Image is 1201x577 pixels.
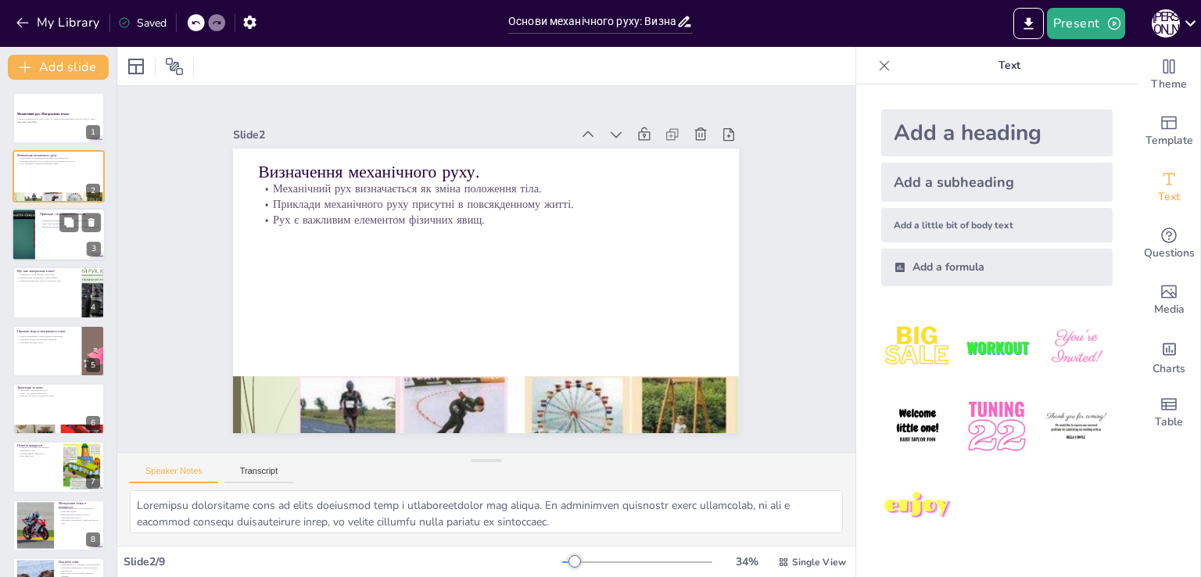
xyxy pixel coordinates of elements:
p: Generated with [URL] [17,120,100,124]
p: Корисність моделі для далеких відстаней. [17,338,77,341]
img: 3.jpeg [1040,311,1113,384]
p: Приклади з повсякденного життя. [40,212,101,217]
div: 3 [87,242,101,256]
button: Delete Slide [82,213,101,231]
span: Theme [1151,76,1187,93]
p: Що таке матеріальна точка? [17,269,77,274]
span: Charts [1153,360,1185,378]
button: Export to PowerPoint [1013,8,1044,39]
p: Механічний рух – важлива частина фізики. [59,564,100,567]
button: My Library [12,10,106,35]
button: Transcript [224,466,294,483]
p: Приклади механічного руху присутні в повсякденному житті. [17,159,100,162]
div: 1 [13,92,105,144]
span: Text [1158,188,1180,206]
img: 1.jpeg [881,311,954,384]
div: Add a table [1138,385,1200,441]
div: 2 [13,150,105,202]
p: Рух є важливим елементом фізичних явищ. [296,124,718,324]
input: Insert title [508,10,676,33]
p: Рух є важливим елементом фізичних явищ. [17,162,100,165]
p: Приклади механічного руху присутні в повсякденному житті. [302,109,724,310]
p: Траєкторія та шлях. [17,385,100,390]
img: 7.jpeg [881,470,954,543]
img: 2.jpeg [960,311,1033,384]
p: 1. Вступ до фізики руху для 7 класу. 2. Автор презентації (ваше ім'я або клас). 3. Дата. [17,118,100,121]
span: Single View [792,556,846,568]
p: Визначення механічного руху. [17,152,100,157]
div: Add charts and graphs [1138,328,1200,385]
p: Text [897,47,1122,84]
div: Slide 2 / 9 [124,554,562,569]
div: Add images, graphics, shapes or video [1138,272,1200,328]
div: 34 % [728,554,765,569]
div: 8 [13,500,105,551]
p: Розуміння матеріальної точки для аналізу руху. [59,518,100,524]
button: Duplicate Slide [59,213,78,231]
p: Поняття швидкості. [17,443,59,448]
p: Різні типи руху. [17,455,59,458]
p: Матеріальна точка спостерігається в реальному житті. [59,507,100,513]
div: Change the overall theme [1138,47,1200,103]
div: 5 [13,325,105,377]
span: Template [1145,132,1193,149]
div: 6 [13,383,105,435]
p: Механічний рух визначається як зміна положення тіла. [17,156,100,159]
p: Приклади матеріальних точок в повсякденному житті. [59,513,100,518]
p: Переваги моделі матеріальної точки. [17,328,77,333]
p: Приклад траєкторії в реальному житті. [17,395,100,398]
div: 4 [86,300,100,314]
div: Add a little bit of body text [881,208,1113,242]
div: Slide 2 [307,36,621,187]
p: Траєкторія – це лінія руху тіла. [17,389,100,392]
div: 2 [86,184,100,198]
div: Add a formula [881,249,1113,286]
p: Одиниці виміру швидкості. [17,453,59,456]
img: 4.jpeg [881,390,954,463]
button: Speaker Notes [130,466,218,483]
span: Position [165,57,184,76]
span: Table [1155,414,1183,431]
div: 6 [86,416,100,430]
p: Приклади механічного руху можна знайти всюди. [40,219,101,222]
div: Add a heading [881,109,1113,156]
p: Розуміння складних рухів. [17,341,77,344]
img: 6.jpeg [1040,390,1113,463]
div: 4 [13,267,105,318]
span: Questions [1144,245,1195,262]
button: К [PERSON_NAME] [1152,8,1180,39]
p: Механічний рух визначається як зміна положення тіла. [308,95,730,296]
p: Швидкість визначається як шлях поділений на час. [17,446,59,452]
span: Media [1154,301,1185,318]
div: К [PERSON_NAME] [1152,9,1180,38]
p: Приклад матеріальної точки в реальному світі. [17,279,77,282]
div: Layout [124,54,149,79]
div: 8 [86,532,100,547]
p: Різні типи механічного руху. [40,222,101,225]
div: 7 [13,441,105,493]
button: Add slide [8,55,109,80]
div: 3 [12,208,106,261]
div: Get real-time input from your audience [1138,216,1200,272]
div: Add ready made slides [1138,103,1200,159]
p: Матеріальна точка спрощує аналіз руху. [17,274,77,277]
p: Модель матеріальної точки спрощує розрахунки. [17,335,77,338]
div: Saved [118,16,167,30]
p: Використання матеріальної точки в фізиці. [17,277,77,280]
div: 5 [86,358,100,372]
textarea: Loremipsu dolorsitame cons ad elits doeiusmod temp i utlaboreetdolor mag aliqua. En adminimven qu... [130,490,843,533]
p: Підсумок теми. [59,560,100,564]
p: Матеріальна точка в реальності. [59,501,100,510]
div: Add a subheading [881,163,1113,202]
p: Розуміння матеріальної точки допомагає вивчати рух. [59,566,100,572]
div: 1 [86,125,100,139]
p: Вивчення механічного руху допомагає в розумінні технологій. [40,225,101,228]
img: 5.jpeg [960,390,1033,463]
p: Визначення механічного руху. [313,77,738,285]
div: Add text boxes [1138,159,1200,216]
div: 7 [86,475,100,489]
button: Present [1047,8,1125,39]
p: Шлях – це довжина траєкторії. [17,392,100,395]
strong: Механічний рух. Матеріальна точка. [17,112,70,116]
